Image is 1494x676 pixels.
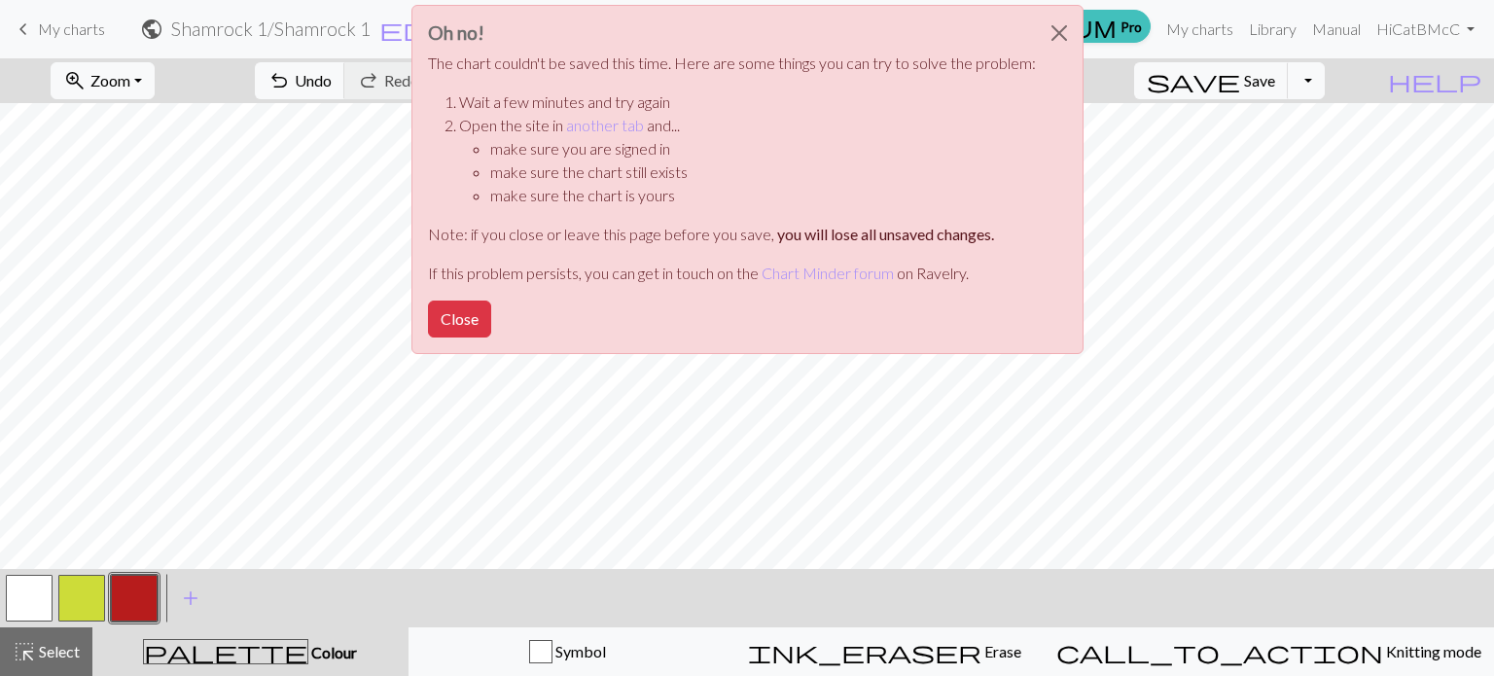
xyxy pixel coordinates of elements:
span: palette [144,638,307,665]
li: make sure the chart is yours [490,184,1036,207]
button: Knitting mode [1044,627,1494,676]
span: add [179,585,202,612]
li: make sure you are signed in [490,137,1036,160]
strong: you will lose all unsaved changes. [777,225,994,243]
span: Knitting mode [1383,642,1481,660]
span: Symbol [552,642,606,660]
p: The chart couldn't be saved this time. Here are some things you can try to solve the problem: [428,52,1036,75]
span: Select [36,642,80,660]
h3: Oh no! [428,21,1036,44]
p: Note: if you close or leave this page before you save, [428,223,1036,246]
li: make sure the chart still exists [490,160,1036,184]
span: ink_eraser [748,638,981,665]
span: call_to_action [1056,638,1383,665]
button: Colour [92,627,409,676]
button: Close [428,301,491,338]
button: Erase [726,627,1044,676]
li: Open the site in and... [459,114,1036,207]
a: another tab [566,116,644,134]
span: highlight_alt [13,638,36,665]
li: Wait a few minutes and try again [459,90,1036,114]
span: Colour [308,643,357,661]
p: If this problem persists, you can get in touch on the on Ravelry. [428,262,1036,285]
button: Close [1036,6,1083,60]
button: Symbol [409,627,727,676]
a: Chart Minder forum [762,264,894,282]
span: Erase [981,642,1021,660]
